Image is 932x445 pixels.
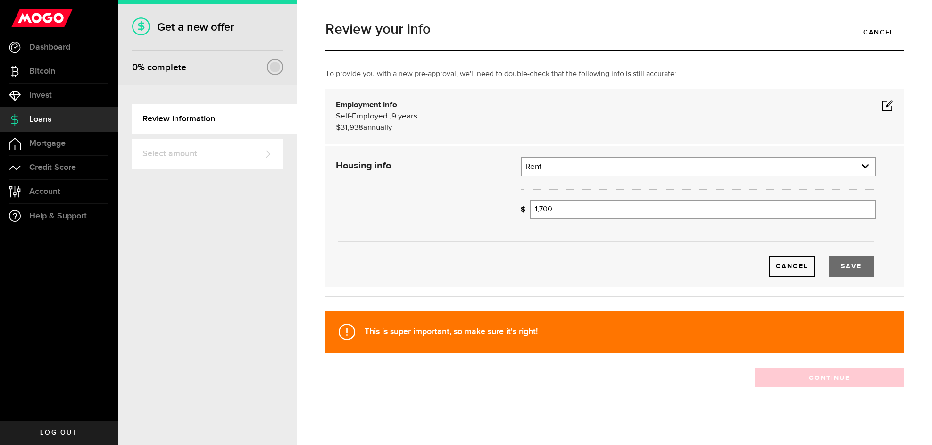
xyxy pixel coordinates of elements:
strong: Housing info [336,161,391,170]
div: % complete [132,59,186,76]
span: Bitcoin [29,67,55,76]
button: Open LiveChat chat widget [8,4,36,32]
span: Loans [29,115,51,124]
span: Log out [40,429,77,436]
span: annually [363,124,392,132]
span: Self-Employed , [336,112,391,120]
h1: Review your info [325,22,904,36]
a: Select amount [132,139,283,169]
span: Help & Support [29,212,87,220]
button: Continue [755,368,904,387]
b: Employment info [336,101,397,109]
span: Mortgage [29,139,66,148]
span: 0 [132,62,138,73]
h1: Get a new offer [132,20,283,34]
span: Account [29,187,60,196]
span: $31,938 [336,124,363,132]
a: Cancel [769,256,815,277]
strong: This is super important, so make sure it's right! [365,327,538,336]
span: 9 years [391,112,417,120]
p: To provide you with a new pre-approval, we'll need to double-check that the following info is sti... [325,68,904,80]
button: Save [829,256,874,277]
a: Review information [132,104,297,134]
span: Credit Score [29,163,76,172]
a: Cancel [854,22,904,42]
a: expand select [522,158,875,176]
span: Dashboard [29,43,70,51]
span: Invest [29,91,52,100]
